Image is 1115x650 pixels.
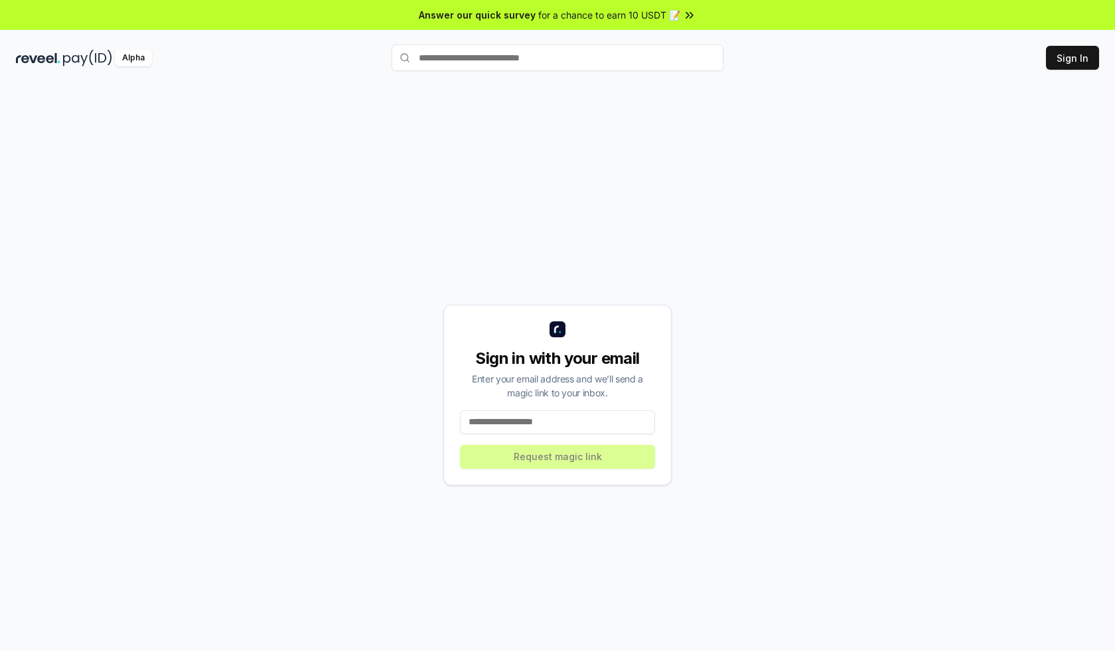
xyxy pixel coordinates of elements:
[460,372,655,400] div: Enter your email address and we’ll send a magic link to your inbox.
[538,8,680,22] span: for a chance to earn 10 USDT 📝
[550,321,565,337] img: logo_small
[16,50,60,66] img: reveel_dark
[460,348,655,369] div: Sign in with your email
[115,50,152,66] div: Alpha
[63,50,112,66] img: pay_id
[419,8,536,22] span: Answer our quick survey
[1046,46,1099,70] button: Sign In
